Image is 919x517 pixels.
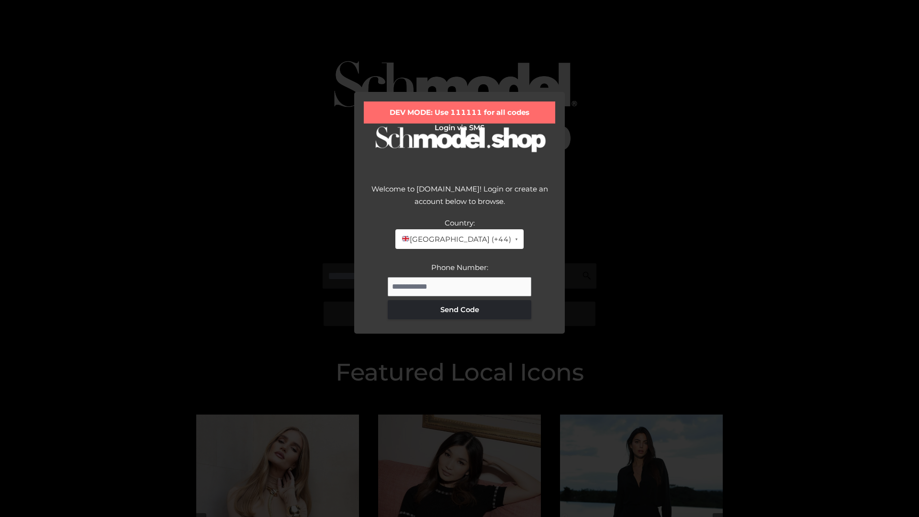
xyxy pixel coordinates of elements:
[364,101,555,124] div: DEV MODE: Use 111111 for all codes
[401,233,511,246] span: [GEOGRAPHIC_DATA] (+44)
[431,263,488,272] label: Phone Number:
[445,218,475,227] label: Country:
[364,183,555,217] div: Welcome to [DOMAIN_NAME]! Login or create an account below to browse.
[402,235,409,242] img: 🇬🇧
[364,124,555,132] h2: Login via SMS
[388,300,531,319] button: Send Code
